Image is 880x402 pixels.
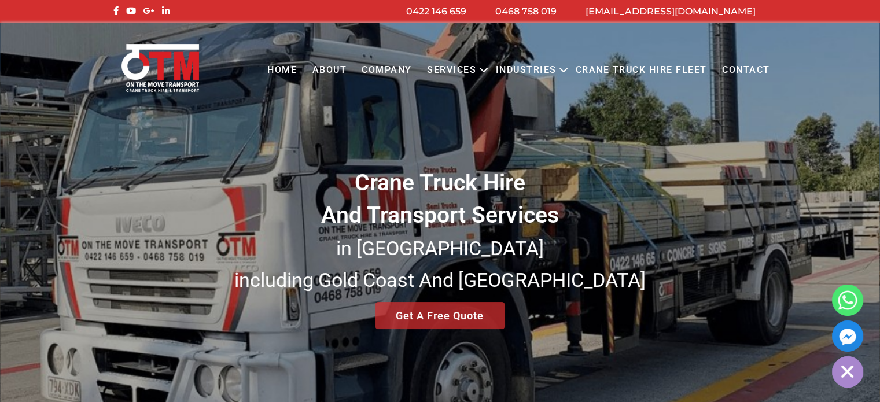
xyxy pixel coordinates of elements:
[260,54,304,86] a: Home
[304,54,354,86] a: About
[832,320,863,352] a: Facebook_Messenger
[568,54,714,86] a: Crane Truck Hire Fleet
[354,54,419,86] a: COMPANY
[832,285,863,316] a: Whatsapp
[406,6,466,17] a: 0422 146 659
[234,237,645,292] small: in [GEOGRAPHIC_DATA] including Gold Coast And [GEOGRAPHIC_DATA]
[715,54,778,86] a: Contact
[586,6,756,17] a: [EMAIL_ADDRESS][DOMAIN_NAME]
[495,6,557,17] a: 0468 758 019
[375,302,505,329] a: Get A Free Quote
[419,54,484,86] a: Services
[488,54,564,86] a: Industries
